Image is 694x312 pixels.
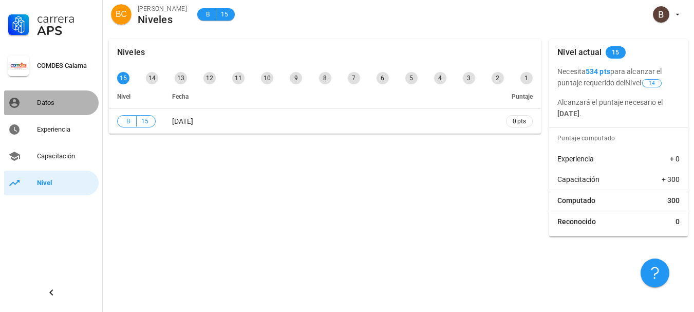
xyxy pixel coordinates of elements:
a: Datos [4,90,99,115]
div: Experiencia [37,125,95,134]
div: 6 [377,72,389,84]
div: 1 [520,72,533,84]
b: 534 pts [586,67,610,76]
span: Capacitación [557,174,599,185]
a: Experiencia [4,117,99,142]
div: avatar [653,6,669,23]
div: 10 [261,72,273,84]
b: [DATE] [557,109,579,118]
div: 8 [319,72,331,84]
p: Necesita para alcanzar el puntaje requerido del [557,66,680,88]
span: 15 [220,9,229,20]
div: [PERSON_NAME] [138,4,187,14]
span: B [203,9,212,20]
th: Nivel [109,84,164,109]
span: Fecha [172,93,189,100]
a: Nivel [4,171,99,195]
div: Capacitación [37,152,95,160]
span: Reconocido [557,216,596,227]
span: 15 [141,116,149,126]
div: 14 [146,72,158,84]
div: Niveles [138,14,187,25]
span: Computado [557,195,595,206]
div: avatar [111,4,132,25]
span: + 300 [662,174,680,185]
th: Puntaje [498,84,541,109]
span: Nivel [625,79,663,87]
div: Niveles [117,39,145,66]
a: Capacitación [4,144,99,169]
div: Datos [37,99,95,107]
span: Puntaje [512,93,533,100]
div: 11 [232,72,245,84]
span: 300 [667,195,680,206]
span: 0 [676,216,680,227]
div: 5 [405,72,418,84]
div: 15 [117,72,129,84]
div: 4 [434,72,446,84]
div: 12 [203,72,216,84]
div: Carrera [37,12,95,25]
span: + 0 [670,154,680,164]
span: BC [116,4,127,25]
div: 2 [492,72,504,84]
div: 13 [175,72,187,84]
span: 15 [612,46,620,59]
div: 9 [290,72,302,84]
span: Experiencia [557,154,594,164]
div: Puntaje computado [553,128,688,149]
th: Fecha [164,84,498,109]
span: [DATE] [172,117,193,125]
span: Nivel [117,93,130,100]
span: 14 [649,80,655,87]
div: Nivel actual [557,39,602,66]
div: APS [37,25,95,37]
div: Nivel [37,179,95,187]
div: 7 [348,72,360,84]
div: COMDES Calama [37,62,95,70]
div: 3 [463,72,475,84]
p: Alcanzará el puntaje necesario el . [557,97,680,119]
span: B [124,116,132,126]
span: 0 pts [513,116,526,126]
